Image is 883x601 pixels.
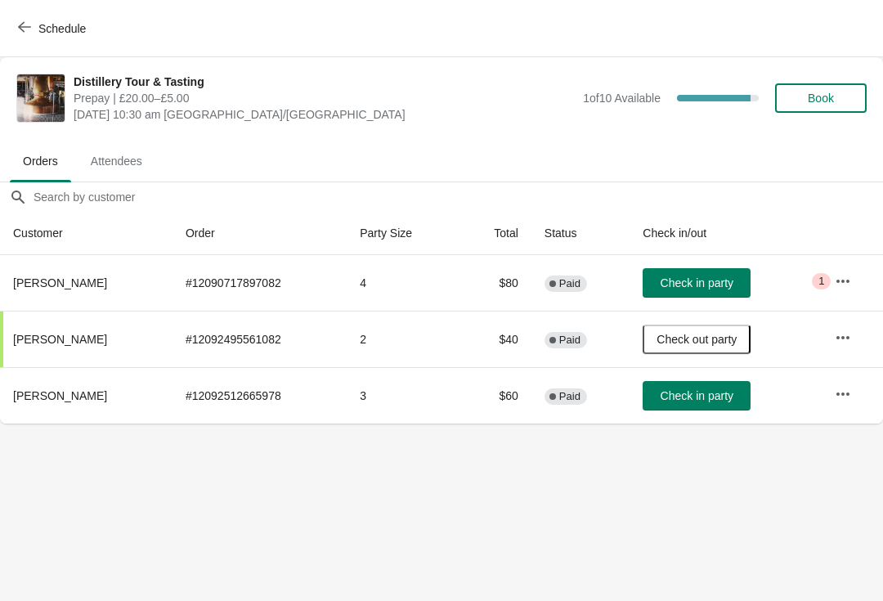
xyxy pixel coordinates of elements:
td: 4 [347,255,459,311]
td: # 12092495561082 [173,311,347,367]
th: Total [459,212,531,255]
td: # 12092512665978 [173,367,347,424]
button: Book [775,83,867,113]
td: 3 [347,367,459,424]
span: Check in party [661,276,733,289]
button: Check in party [643,268,751,298]
button: Check in party [643,381,751,410]
img: Distillery Tour & Tasting [17,74,65,122]
th: Check in/out [630,212,822,255]
span: Paid [559,390,580,403]
td: $80 [459,255,531,311]
button: Check out party [643,325,751,354]
span: Orders [10,146,71,176]
th: Party Size [347,212,459,255]
td: # 12090717897082 [173,255,347,311]
th: Order [173,212,347,255]
td: $60 [459,367,531,424]
span: Prepay | £20.00–£5.00 [74,90,575,106]
td: 2 [347,311,459,367]
input: Search by customer [33,182,883,212]
th: Status [531,212,630,255]
span: Book [808,92,834,105]
span: Check in party [661,389,733,402]
span: 1 [818,275,824,288]
span: [PERSON_NAME] [13,276,107,289]
span: Paid [559,334,580,347]
span: 1 of 10 Available [583,92,661,105]
span: Paid [559,277,580,290]
button: Schedule [8,14,99,43]
span: Check out party [657,333,737,346]
span: [PERSON_NAME] [13,333,107,346]
td: $40 [459,311,531,367]
span: Distillery Tour & Tasting [74,74,575,90]
span: [PERSON_NAME] [13,389,107,402]
span: Attendees [78,146,155,176]
span: [DATE] 10:30 am [GEOGRAPHIC_DATA]/[GEOGRAPHIC_DATA] [74,106,575,123]
span: Schedule [38,22,86,35]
